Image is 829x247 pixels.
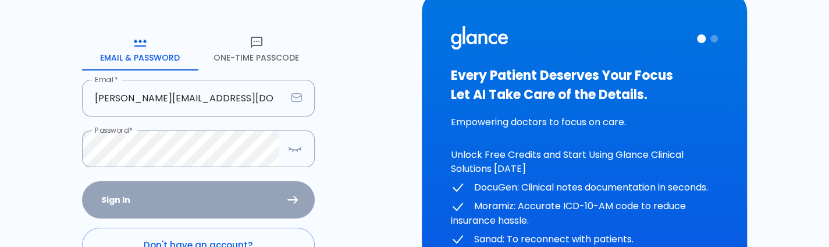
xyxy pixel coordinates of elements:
[95,125,133,135] label: Password
[82,29,198,70] button: Email & Password
[451,66,718,104] h3: Every Patient Deserves Your Focus Let AI Take Care of the Details.
[451,148,718,176] p: Unlock Free Credits and Start Using Glance Clinical Solutions [DATE]
[451,199,718,228] p: Moramiz: Accurate ICD-10-AM code to reduce insurance hassle.
[82,80,286,117] input: dr.ahmed@clinic.com
[95,75,118,84] label: Email
[198,29,315,70] button: One-Time Passcode
[451,181,718,195] p: DocuGen: Clinical notes documentation in seconds.
[451,232,718,247] p: Sanad: To reconnect with patients.
[451,115,718,129] p: Empowering doctors to focus on care.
